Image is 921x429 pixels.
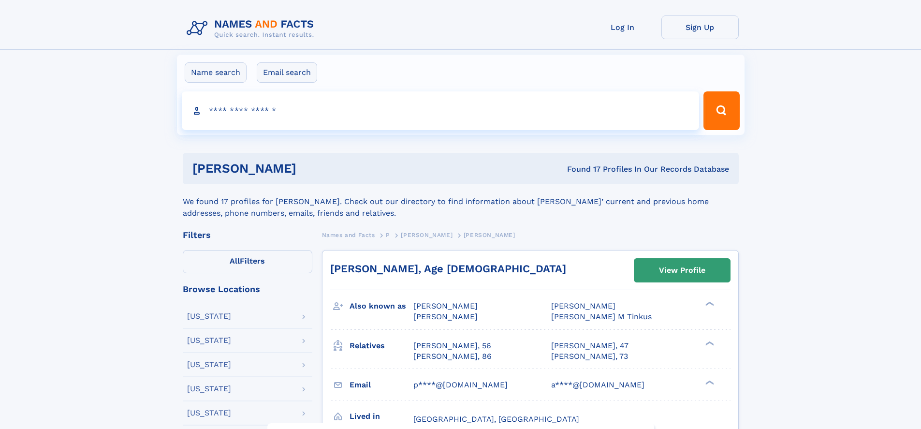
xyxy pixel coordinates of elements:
[413,312,478,321] span: [PERSON_NAME]
[183,250,312,273] label: Filters
[187,312,231,320] div: [US_STATE]
[703,91,739,130] button: Search Button
[413,414,579,424] span: [GEOGRAPHIC_DATA], [GEOGRAPHIC_DATA]
[185,62,247,83] label: Name search
[413,351,492,362] a: [PERSON_NAME], 86
[322,229,375,241] a: Names and Facts
[230,256,240,266] span: All
[187,361,231,369] div: [US_STATE]
[551,340,629,351] a: [PERSON_NAME], 47
[183,285,312,294] div: Browse Locations
[703,301,715,307] div: ❯
[584,15,661,39] a: Log In
[187,385,231,393] div: [US_STATE]
[386,229,390,241] a: P
[183,231,312,239] div: Filters
[182,91,700,130] input: search input
[183,184,739,219] div: We found 17 profiles for [PERSON_NAME]. Check out our directory to find information about [PERSON...
[350,377,413,393] h3: Email
[413,340,491,351] a: [PERSON_NAME], 56
[330,263,566,275] a: [PERSON_NAME], Age [DEMOGRAPHIC_DATA]
[187,337,231,344] div: [US_STATE]
[413,301,478,311] span: [PERSON_NAME]
[257,62,317,83] label: Email search
[432,164,729,175] div: Found 17 Profiles In Our Records Database
[551,351,628,362] a: [PERSON_NAME], 73
[401,232,453,238] span: [PERSON_NAME]
[350,298,413,314] h3: Also known as
[183,15,322,42] img: Logo Names and Facts
[703,379,715,385] div: ❯
[634,259,730,282] a: View Profile
[464,232,515,238] span: [PERSON_NAME]
[350,408,413,425] h3: Lived in
[551,301,615,311] span: [PERSON_NAME]
[350,338,413,354] h3: Relatives
[659,259,705,281] div: View Profile
[192,163,432,175] h1: [PERSON_NAME]
[551,312,652,321] span: [PERSON_NAME] M Tinkus
[386,232,390,238] span: P
[703,340,715,346] div: ❯
[187,409,231,417] div: [US_STATE]
[401,229,453,241] a: [PERSON_NAME]
[661,15,739,39] a: Sign Up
